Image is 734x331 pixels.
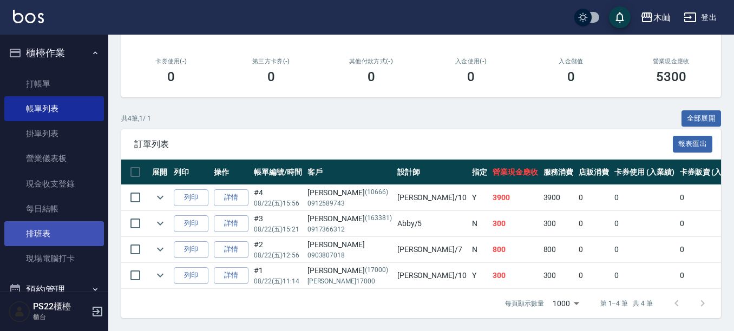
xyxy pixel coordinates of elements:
td: [PERSON_NAME] /10 [395,263,469,288]
td: #4 [251,185,305,210]
td: 0 [576,237,612,262]
div: 1000 [548,289,583,318]
th: 卡券使用 (入業績) [612,160,677,185]
h3: 0 [167,69,175,84]
button: 列印 [174,215,208,232]
span: 訂單列表 [134,139,673,150]
td: 0 [612,237,677,262]
p: 0917366312 [307,224,392,234]
a: 詳情 [214,267,248,284]
div: [PERSON_NAME] [307,239,392,250]
td: 0 [576,263,612,288]
td: [PERSON_NAME] /7 [395,237,469,262]
td: 0 [612,185,677,210]
p: 08/22 (五) 11:14 [254,276,302,286]
h3: 5300 [656,69,686,84]
h3: 0 [567,69,575,84]
div: [PERSON_NAME] [307,265,392,276]
button: 報表匯出 [673,136,713,153]
td: Y [469,185,490,210]
img: Person [9,301,30,322]
a: 現場電腦打卡 [4,246,104,271]
td: 300 [490,211,541,236]
h2: 卡券使用(-) [134,58,208,65]
td: N [469,237,490,262]
td: 0 [576,211,612,236]
th: 服務消費 [541,160,576,185]
th: 指定 [469,160,490,185]
th: 設計師 [395,160,469,185]
a: 每日結帳 [4,196,104,221]
button: save [609,6,631,28]
td: 300 [541,211,576,236]
h2: 入金儲值 [534,58,608,65]
button: expand row [152,267,168,283]
th: 營業現金應收 [490,160,541,185]
a: 營業儀表板 [4,146,104,171]
a: 詳情 [214,189,248,206]
button: 櫃檯作業 [4,39,104,67]
img: Logo [13,10,44,23]
h2: 其他付款方式(-) [334,58,408,65]
div: 木屾 [653,11,671,24]
td: [PERSON_NAME] /10 [395,185,469,210]
button: 列印 [174,189,208,206]
td: 300 [541,263,576,288]
td: Y [469,263,490,288]
td: Abby /5 [395,211,469,236]
p: [PERSON_NAME]17000 [307,276,392,286]
button: 預約管理 [4,276,104,304]
div: [PERSON_NAME] [307,213,392,224]
a: 詳情 [214,215,248,232]
td: 800 [490,237,541,262]
h3: 0 [467,69,475,84]
button: 列印 [174,241,208,258]
p: 08/22 (五) 15:21 [254,224,302,234]
th: 帳單編號/時間 [251,160,305,185]
h2: 第三方卡券(-) [234,58,309,65]
th: 展開 [149,160,171,185]
a: 報表匯出 [673,138,713,149]
td: 0 [576,185,612,210]
button: 列印 [174,267,208,284]
td: 3900 [490,185,541,210]
td: 3900 [541,185,576,210]
p: 0912589743 [307,198,392,208]
p: 每頁顯示數量 [505,299,544,308]
button: expand row [152,189,168,206]
td: #2 [251,237,305,262]
button: 木屾 [636,6,675,29]
td: #1 [251,263,305,288]
a: 排班表 [4,221,104,246]
th: 店販消費 [576,160,612,185]
a: 打帳單 [4,71,104,96]
th: 操作 [211,160,251,185]
h5: PS22櫃檯 [33,301,88,312]
button: expand row [152,241,168,257]
div: [PERSON_NAME] [307,187,392,198]
td: N [469,211,490,236]
a: 掛單列表 [4,121,104,146]
h3: 0 [368,69,375,84]
th: 列印 [171,160,211,185]
p: (163381) [365,213,392,224]
td: #3 [251,211,305,236]
td: 300 [490,263,541,288]
td: 0 [612,263,677,288]
td: 0 [612,211,677,236]
a: 帳單列表 [4,96,104,121]
p: 共 4 筆, 1 / 1 [121,114,151,123]
p: 08/22 (五) 15:56 [254,198,302,208]
p: (17000) [365,265,388,276]
p: 櫃台 [33,312,88,322]
h2: 入金使用(-) [434,58,508,65]
th: 客戶 [305,160,395,185]
button: expand row [152,215,168,231]
p: 第 1–4 筆 共 4 筆 [600,299,653,308]
a: 現金收支登錄 [4,171,104,196]
h2: 營業現金應收 [634,58,708,65]
p: 08/22 (五) 12:56 [254,250,302,260]
td: 800 [541,237,576,262]
p: 0903807018 [307,250,392,260]
p: (10666) [365,187,388,198]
